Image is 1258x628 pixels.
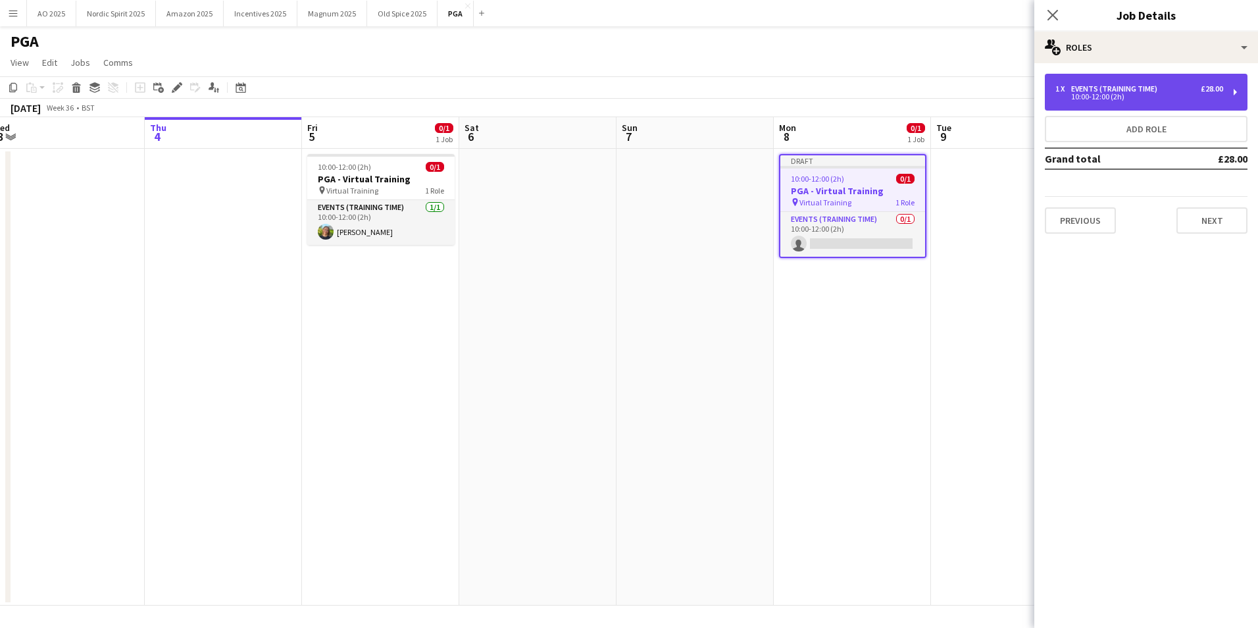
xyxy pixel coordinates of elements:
div: 1 Job [907,134,924,144]
button: Magnum 2025 [297,1,367,26]
button: Incentives 2025 [224,1,297,26]
app-card-role: Events (Training Time)0/110:00-12:00 (2h) [780,212,925,257]
div: BST [82,103,95,113]
td: £28.00 [1176,148,1247,169]
button: Nordic Spirit 2025 [76,1,156,26]
button: Previous [1045,207,1116,234]
span: Comms [103,57,133,68]
span: Edit [42,57,57,68]
button: PGA [438,1,474,26]
h3: PGA - Virtual Training [307,173,455,185]
h1: PGA [11,32,39,51]
div: Events (Training Time) [1071,84,1163,93]
button: Old Spice 2025 [367,1,438,26]
div: 10:00-12:00 (2h) [1055,93,1223,100]
span: 8 [777,129,796,144]
div: Draft [780,155,925,166]
span: Fri [307,122,318,134]
div: 1 x [1055,84,1071,93]
span: 0/1 [896,174,915,184]
span: 10:00-12:00 (2h) [791,174,844,184]
div: [DATE] [11,101,41,115]
span: Tue [936,122,951,134]
button: Amazon 2025 [156,1,224,26]
span: Mon [779,122,796,134]
td: Grand total [1045,148,1176,169]
span: 10:00-12:00 (2h) [318,162,371,172]
div: £28.00 [1201,84,1223,93]
span: 5 [305,129,318,144]
h3: PGA - Virtual Training [780,185,925,197]
a: Comms [98,54,138,71]
span: Virtual Training [799,197,851,207]
span: Virtual Training [326,186,378,196]
span: 4 [148,129,166,144]
span: 1 Role [425,186,444,196]
span: 0/1 [435,123,453,133]
span: Jobs [70,57,90,68]
span: 6 [463,129,479,144]
button: AO 2025 [27,1,76,26]
div: Roles [1034,32,1258,63]
h3: Job Details [1034,7,1258,24]
span: 0/1 [426,162,444,172]
span: 9 [934,129,951,144]
button: Add role [1045,116,1247,142]
span: View [11,57,29,68]
app-card-role: Events (Training Time)1/110:00-12:00 (2h)[PERSON_NAME] [307,200,455,245]
span: Sun [622,122,638,134]
span: Thu [150,122,166,134]
span: 7 [620,129,638,144]
div: 1 Job [436,134,453,144]
button: Next [1176,207,1247,234]
span: Week 36 [43,103,76,113]
span: Sat [465,122,479,134]
app-job-card: 10:00-12:00 (2h)0/1PGA - Virtual Training Virtual Training1 RoleEvents (Training Time)1/110:00-12... [307,154,455,245]
app-job-card: Draft10:00-12:00 (2h)0/1PGA - Virtual Training Virtual Training1 RoleEvents (Training Time)0/110:... [779,154,926,258]
a: Edit [37,54,63,71]
span: 0/1 [907,123,925,133]
a: View [5,54,34,71]
a: Jobs [65,54,95,71]
span: 1 Role [895,197,915,207]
